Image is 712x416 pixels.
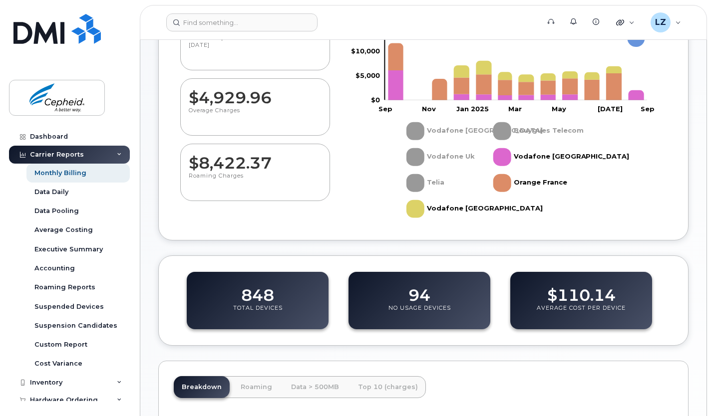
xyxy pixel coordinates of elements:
[233,376,280,398] a: Roaming
[174,376,230,398] a: Breakdown
[422,104,436,112] tspan: Nov
[371,95,380,103] tspan: $0
[493,118,584,144] g: Bouygues Telecom
[406,196,543,222] g: Vodafone Spain
[241,276,274,304] dd: 848
[283,376,347,398] a: Data > 500MB
[378,104,392,112] tspan: Sep
[356,71,380,79] tspan: $5,000
[350,376,426,398] a: Top 10 (charges)
[406,118,630,222] g: Legend
[493,170,567,196] g: Orange France
[233,304,283,322] p: Total Devices
[189,144,322,172] dd: $8,422.37
[189,13,322,41] dd: $93,394.80
[644,12,688,32] div: Lydia Zeru
[655,16,666,28] span: LZ
[166,13,318,31] input: Find something...
[351,47,380,55] tspan: $10,000
[388,304,451,322] p: No Usage Devices
[669,373,705,409] iframe: Messenger Launcher
[598,104,623,112] tspan: [DATE]
[456,104,489,112] tspan: Jan 2025
[609,12,642,32] div: Quicklinks
[493,144,630,170] g: Vodafone Germany
[508,104,522,112] tspan: Mar
[388,70,644,100] g: Vodafone Germany
[408,276,430,304] dd: 94
[406,118,543,144] g: Vodafone Italy
[347,22,655,221] g: Chart
[189,172,322,190] p: Roaming Charges
[406,144,475,170] g: Vodafone Uk
[406,170,445,196] g: Telia
[189,79,322,107] dd: $4,929.96
[552,104,566,112] tspan: May
[547,276,616,304] dd: $110.14
[189,107,322,125] p: Overage Charges
[641,104,655,112] tspan: Sep
[189,41,322,59] p: [DATE]
[537,304,626,322] p: Average Cost Per Device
